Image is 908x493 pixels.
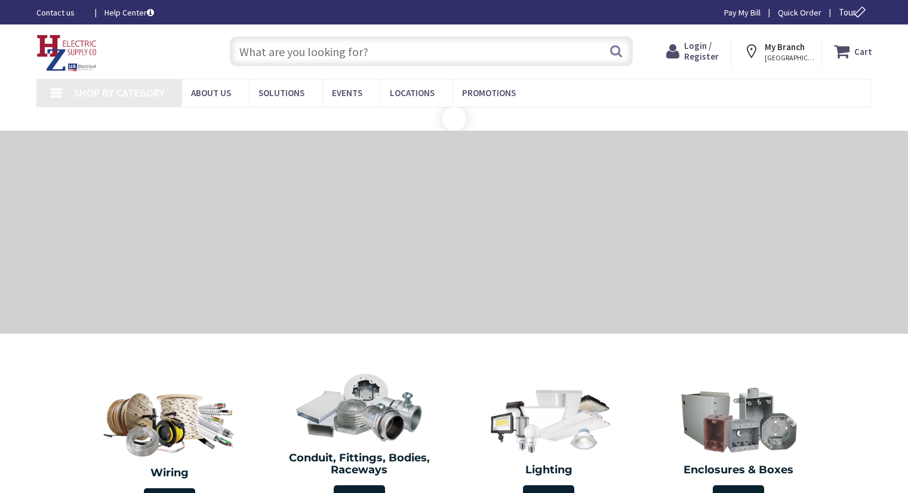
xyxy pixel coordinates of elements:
[666,41,719,62] a: Login / Register
[463,464,635,476] h2: Lighting
[765,53,815,63] span: [GEOGRAPHIC_DATA], [GEOGRAPHIC_DATA]
[230,36,633,66] input: What are you looking for?
[73,86,165,100] span: Shop By Category
[390,87,435,98] span: Locations
[462,87,516,98] span: Promotions
[191,87,231,98] span: About Us
[36,7,85,19] a: Contact us
[834,41,872,62] a: Cart
[743,41,810,62] div: My Branch [GEOGRAPHIC_DATA], [GEOGRAPHIC_DATA]
[81,467,259,479] h2: Wiring
[36,35,97,72] img: HZ Electric Supply
[778,7,821,19] a: Quick Order
[104,7,154,19] a: Help Center
[839,7,869,18] span: Tour
[652,464,824,476] h2: Enclosures & Boxes
[258,87,304,98] span: Solutions
[332,87,362,98] span: Events
[765,41,805,53] strong: My Branch
[273,452,445,476] h2: Conduit, Fittings, Bodies, Raceways
[854,41,872,62] strong: Cart
[724,7,761,19] a: Pay My Bill
[684,40,719,62] span: Login / Register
